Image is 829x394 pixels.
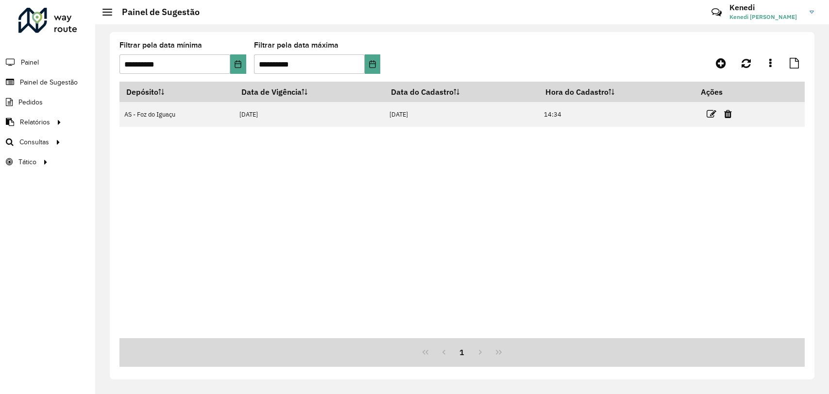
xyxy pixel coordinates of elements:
[20,77,78,87] span: Painel de Sugestão
[18,157,36,167] span: Tático
[112,7,200,17] h2: Painel de Sugestão
[707,107,716,120] a: Editar
[694,82,752,102] th: Ações
[729,3,802,12] h3: Kenedi
[119,82,235,102] th: Depósito
[729,13,802,21] span: Kenedi [PERSON_NAME]
[539,102,694,127] td: 14:34
[539,82,694,102] th: Hora do Cadastro
[235,102,385,127] td: [DATE]
[19,137,49,147] span: Consultas
[365,54,381,74] button: Choose Date
[119,39,202,51] label: Filtrar pela data mínima
[21,57,39,68] span: Painel
[385,102,539,127] td: [DATE]
[706,2,727,23] a: Contato Rápido
[235,82,385,102] th: Data de Vigência
[254,39,338,51] label: Filtrar pela data máxima
[20,117,50,127] span: Relatórios
[724,107,732,120] a: Excluir
[230,54,246,74] button: Choose Date
[119,102,235,127] td: AS - Foz do Iguaçu
[453,343,472,361] button: 1
[385,82,539,102] th: Data do Cadastro
[18,97,43,107] span: Pedidos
